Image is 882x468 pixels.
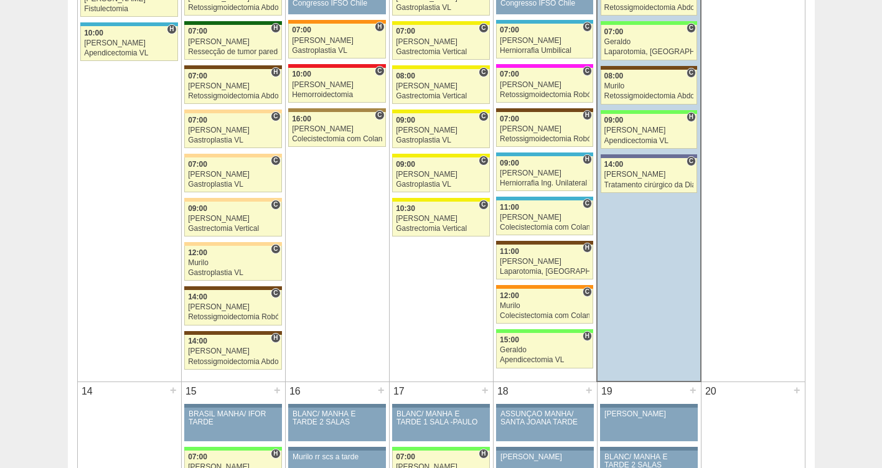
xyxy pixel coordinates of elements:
a: C 11:00 [PERSON_NAME] Colecistectomia com Colangiografia VL [496,200,593,235]
span: 09:00 [604,116,624,124]
a: H 15:00 Geraldo Apendicectomia VL [496,333,593,368]
span: Hospital [583,243,592,253]
span: 08:00 [604,72,624,80]
a: H 07:00 [PERSON_NAME] Retossigmoidectomia Robótica [496,112,593,147]
a: BLANC/ MANHÃ E TARDE 2 SALAS [288,408,385,441]
div: Key: Aviso [392,404,489,408]
span: Consultório [583,66,592,76]
span: Hospital [479,449,488,459]
span: 07:00 [396,452,415,461]
span: 10:00 [292,70,311,78]
div: BRASIL MANHÃ/ IFOR TARDE [189,410,278,426]
div: Key: Neomater [496,20,593,24]
div: Key: Bartira [184,198,281,202]
div: Retossigmoidectomia Abdominal VL [604,92,694,100]
span: Consultório [271,156,280,166]
div: Retossigmoidectomia Robótica [500,135,589,143]
a: H 10:00 [PERSON_NAME] Apendicectomia VL [80,26,177,61]
div: [PERSON_NAME] [292,37,382,45]
a: C 09:00 [PERSON_NAME] Gastrectomia Vertical [184,202,281,236]
div: BLANC/ MANHÃ E TARDE 2 SALAS [293,410,382,426]
div: Murilo [500,302,589,310]
span: 10:30 [396,204,415,213]
div: [PERSON_NAME] [292,81,382,89]
span: 07:00 [188,116,207,124]
div: 17 [390,382,409,401]
div: Colecistectomia com Colangiografia VL [500,223,589,232]
span: Consultório [687,156,696,166]
div: Key: Bartira [184,110,281,113]
div: [PERSON_NAME] [500,81,589,89]
a: C 10:00 [PERSON_NAME] Hemorroidectomia [288,68,385,103]
div: Key: Santa Joana [184,286,281,290]
a: C 08:00 [PERSON_NAME] Gastrectomia Vertical [392,69,489,104]
div: Gastrectomia Vertical [396,225,486,233]
div: 20 [701,382,721,401]
span: 07:00 [500,70,519,78]
div: Key: Neomater [496,197,593,200]
span: 12:00 [500,291,519,300]
a: C 07:00 [PERSON_NAME] Retossigmoidectomia Robótica [496,68,593,103]
div: Key: Santa Joana [184,331,281,335]
div: + [688,382,698,398]
span: 09:00 [500,159,519,167]
div: Geraldo [604,38,694,46]
div: Key: Brasil [392,447,489,451]
a: C 14:00 [PERSON_NAME] Retossigmoidectomia Robótica [184,290,281,325]
div: [PERSON_NAME] [500,453,589,461]
div: [PERSON_NAME] [188,126,278,134]
div: [PERSON_NAME] [604,410,693,418]
div: Herniorrafia Umbilical [500,47,589,55]
div: Key: Brasil [601,110,697,114]
div: Key: Brasil [496,329,593,333]
div: Key: Pro Matre [496,64,593,68]
div: Retossigmoidectomia Abdominal VL [188,4,278,12]
div: Key: Santa Joana [184,65,281,69]
div: [PERSON_NAME] [292,125,382,133]
span: 07:00 [500,115,519,123]
div: Key: Bartira [184,154,281,157]
div: Gastroplastia VL [188,180,278,189]
span: Consultório [583,22,592,32]
div: 14 [78,382,97,401]
div: Key: Brasil [184,447,281,451]
div: [PERSON_NAME] [188,171,278,179]
div: Key: Aviso [496,447,593,451]
div: Key: Santa Rita [392,21,489,25]
div: Key: Santa Rita [392,110,489,113]
div: Key: Santa Rita [392,154,489,157]
a: C 07:00 [PERSON_NAME] Herniorrafia Umbilical [496,24,593,58]
div: Key: Aviso [600,404,697,408]
div: Key: Aviso [184,404,281,408]
span: Consultório [479,67,488,77]
a: C 12:00 Murilo Colecistectomia com Colangiografia VL [496,289,593,324]
span: Hospital [271,333,280,343]
span: 07:00 [396,27,415,35]
div: + [792,382,802,398]
a: C 10:30 [PERSON_NAME] Gastrectomia Vertical [392,202,489,236]
div: Apendicectomia VL [84,49,174,57]
div: Gastrectomia Vertical [396,92,486,100]
span: 14:00 [188,292,207,301]
div: Herniorrafia Ing. Unilateral VL [500,179,589,187]
span: Consultório [479,200,488,210]
span: 09:00 [396,116,415,124]
span: Consultório [687,23,696,33]
span: 07:00 [188,452,207,461]
span: Consultório [479,156,488,166]
span: 12:00 [188,248,207,257]
div: [PERSON_NAME] [84,39,174,47]
div: Apendicectomia VL [604,137,694,145]
span: Consultório [375,66,384,76]
div: Colecistectomia com Colangiografia VL [292,135,382,143]
span: Consultório [271,200,280,210]
a: C 09:00 [PERSON_NAME] Gastroplastia VL [392,113,489,148]
div: + [272,382,283,398]
div: Key: Santa Joana [601,66,697,70]
div: [PERSON_NAME] [396,171,486,179]
div: [PERSON_NAME] [500,258,589,266]
div: Gastrectomia Vertical [188,225,278,233]
a: H 14:00 [PERSON_NAME] Retossigmoidectomia Abdominal VL [184,335,281,370]
span: 10:00 [84,29,103,37]
div: Geraldo [500,346,589,354]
